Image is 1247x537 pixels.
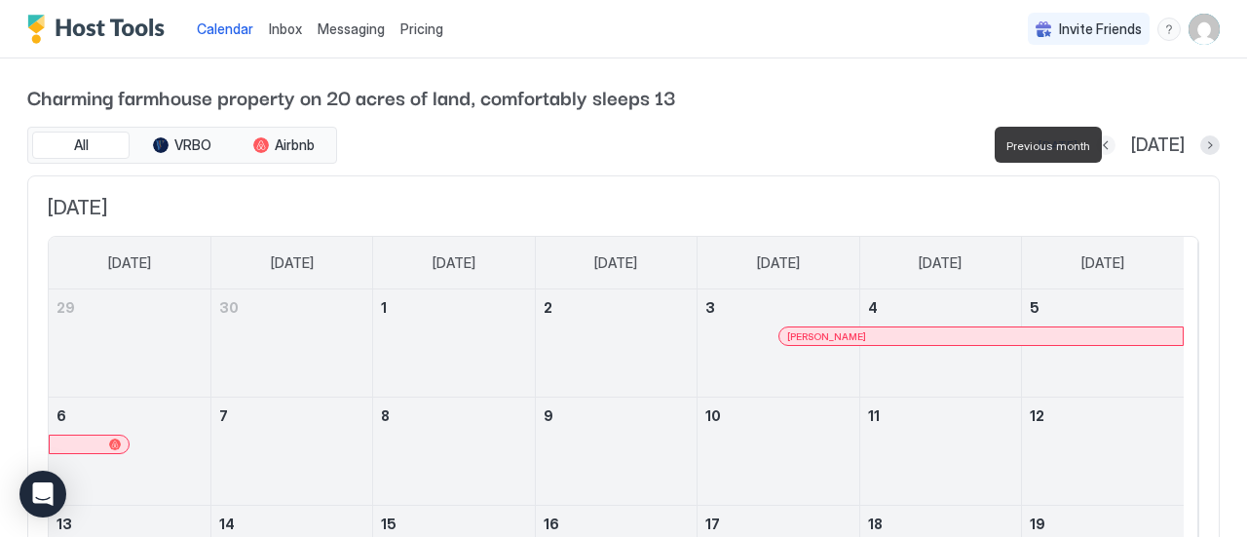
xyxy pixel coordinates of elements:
[133,132,231,159] button: VRBO
[1022,398,1184,506] td: July 12, 2025
[318,20,385,37] span: Messaging
[219,299,239,316] span: 30
[544,516,559,532] span: 16
[1081,254,1124,272] span: [DATE]
[1131,134,1185,157] span: [DATE]
[19,471,66,518] div: Open Intercom Messenger
[57,516,72,532] span: 13
[413,237,495,289] a: Tuesday
[48,196,1199,220] span: [DATE]
[57,299,75,316] span: 29
[787,330,866,343] span: [PERSON_NAME]
[27,127,337,164] div: tab-group
[197,19,253,39] a: Calendar
[373,289,535,398] td: July 1, 2025
[698,398,858,434] a: July 10, 2025
[1030,516,1045,532] span: 19
[32,132,130,159] button: All
[1096,135,1115,155] button: Previous month
[536,289,697,326] a: July 2, 2025
[49,289,210,398] td: June 29, 2025
[89,237,170,289] a: Sunday
[919,254,962,272] span: [DATE]
[868,299,878,316] span: 4
[698,398,859,506] td: July 10, 2025
[535,398,697,506] td: July 9, 2025
[210,289,372,398] td: June 30, 2025
[1189,14,1220,45] div: User profile
[211,398,372,434] a: July 7, 2025
[757,254,800,272] span: [DATE]
[698,289,858,326] a: July 3, 2025
[197,20,253,37] span: Calendar
[381,299,387,316] span: 1
[49,398,210,434] a: July 6, 2025
[705,299,715,316] span: 3
[737,237,819,289] a: Thursday
[536,398,697,434] a: July 9, 2025
[27,15,173,44] a: Host Tools Logo
[318,19,385,39] a: Messaging
[74,136,89,154] span: All
[1062,237,1144,289] a: Saturday
[1022,398,1184,434] a: July 12, 2025
[381,516,397,532] span: 15
[373,289,534,326] a: July 1, 2025
[868,516,883,532] span: 18
[49,289,210,326] a: June 29, 2025
[859,289,1021,398] td: July 4, 2025
[275,136,315,154] span: Airbnb
[271,254,314,272] span: [DATE]
[1157,18,1181,41] div: menu
[400,20,443,38] span: Pricing
[705,407,721,424] span: 10
[219,407,228,424] span: 7
[868,407,880,424] span: 11
[705,516,720,532] span: 17
[575,237,657,289] a: Wednesday
[544,299,552,316] span: 2
[49,398,210,506] td: July 6, 2025
[210,398,372,506] td: July 7, 2025
[57,407,66,424] span: 6
[269,20,302,37] span: Inbox
[27,82,1220,111] span: Charming farmhouse property on 20 acres of land, comfortably sleeps 13
[1030,407,1044,424] span: 12
[211,289,372,326] a: June 30, 2025
[235,132,332,159] button: Airbnb
[219,516,235,532] span: 14
[594,254,637,272] span: [DATE]
[1022,289,1184,398] td: July 5, 2025
[373,398,535,506] td: July 8, 2025
[535,289,697,398] td: July 2, 2025
[373,398,534,434] a: July 8, 2025
[108,254,151,272] span: [DATE]
[1059,20,1142,38] span: Invite Friends
[1200,135,1220,155] button: Next month
[860,289,1021,326] a: July 4, 2025
[269,19,302,39] a: Inbox
[1022,289,1184,326] a: July 5, 2025
[381,407,390,424] span: 8
[860,398,1021,434] a: July 11, 2025
[1006,138,1090,153] span: Previous month
[433,254,475,272] span: [DATE]
[1030,299,1039,316] span: 5
[544,407,553,424] span: 9
[859,398,1021,506] td: July 11, 2025
[787,330,1175,343] div: [PERSON_NAME]
[174,136,211,154] span: VRBO
[698,289,859,398] td: July 3, 2025
[251,237,333,289] a: Monday
[899,237,981,289] a: Friday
